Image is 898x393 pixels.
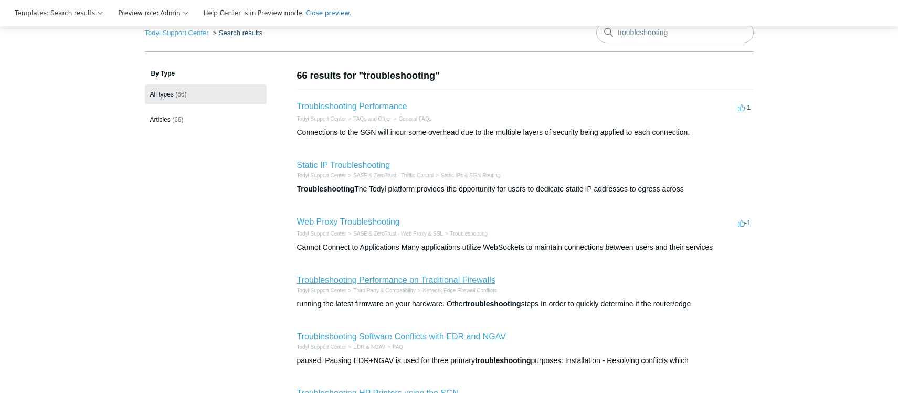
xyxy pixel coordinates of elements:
[297,230,346,238] li: Todyl Support Center
[353,116,391,122] a: FAQs and Other
[416,286,497,294] li: Network Edge Firewall Conflicts
[738,219,751,227] span: -1
[297,184,754,195] div: The Todyl platform provides the opportunity for users to dedicate static IP addresses to egress a...
[441,173,500,178] a: Static IPs & SGN Routing
[465,300,521,308] em: troubleshooting
[346,286,415,294] li: Third Party & Compatibility
[423,288,497,293] a: Network Edge Firewall Conflicts
[297,172,346,179] li: Todyl Support Center
[346,230,442,238] li: SASE & ZeroTrust - Web Proxy & SSL
[13,8,103,18] div: Search results
[297,242,754,253] div: Cannot Connect to Applications Many applications utilize WebSockets to maintain connections betwe...
[118,8,159,18] span: Preview role:
[297,286,346,294] li: Todyl Support Center
[297,161,390,169] a: Static IP Troubleshooting
[297,217,400,226] a: Web Proxy Troubleshooting
[398,116,431,122] a: General FAQs
[353,231,443,237] a: SASE & ZeroTrust - Web Proxy & SSL
[145,84,267,104] a: All types (66)
[346,115,391,123] li: FAQs and Other
[353,288,415,293] a: Third Party & Compatibility
[297,299,754,310] div: running the latest firmware on your hardware. Other steps In order to quickly determine if the ro...
[297,69,754,83] h1: 66 results for "troubleshooting"
[434,172,500,179] li: Static IPs & SGN Routing
[15,8,49,18] span: Templates:
[297,275,495,284] a: Troubleshooting Performance on Traditional Firewalls
[145,69,267,78] h3: By Type
[175,91,186,98] span: (66)
[346,343,385,351] li: EDR & NGAV
[150,116,171,123] span: Articles
[297,102,407,111] a: Troubleshooting Performance
[172,116,183,123] span: (66)
[353,173,434,178] a: SASE & ZeroTrust - Traffic Control
[297,116,346,122] a: Todyl Support Center
[443,230,488,238] li: Troubleshooting
[385,343,403,351] li: FAQ
[150,91,174,98] span: All types
[297,231,346,237] a: Todyl Support Center
[297,173,346,178] a: Todyl Support Center
[297,127,754,138] div: Connections to the SGN will incur some overhead due to the multiple layers of security being appl...
[297,355,754,366] div: paused. Pausing EDR+NGAV is used for three primary purposes: Installation - Resolving conflicts w...
[297,332,506,341] a: Troubleshooting Software Conflicts with EDR and NGAV
[393,344,403,350] a: FAQ
[475,356,531,365] em: troubleshooting
[305,9,351,17] span: Close preview.
[297,343,346,351] li: Todyl Support Center
[297,288,346,293] a: Todyl Support Center
[117,8,188,18] div: Admin
[353,344,385,350] a: EDR & NGAV
[738,103,751,111] span: -1
[145,110,267,130] a: Articles (66)
[297,115,346,123] li: Todyl Support Center
[392,115,432,123] li: General FAQs
[450,231,488,237] a: Troubleshooting
[204,8,304,18] span: Help Center is in Preview mode.
[297,344,346,350] a: Todyl Support Center
[346,172,434,179] li: SASE & ZeroTrust - Traffic Control
[297,185,355,193] em: Troubleshooting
